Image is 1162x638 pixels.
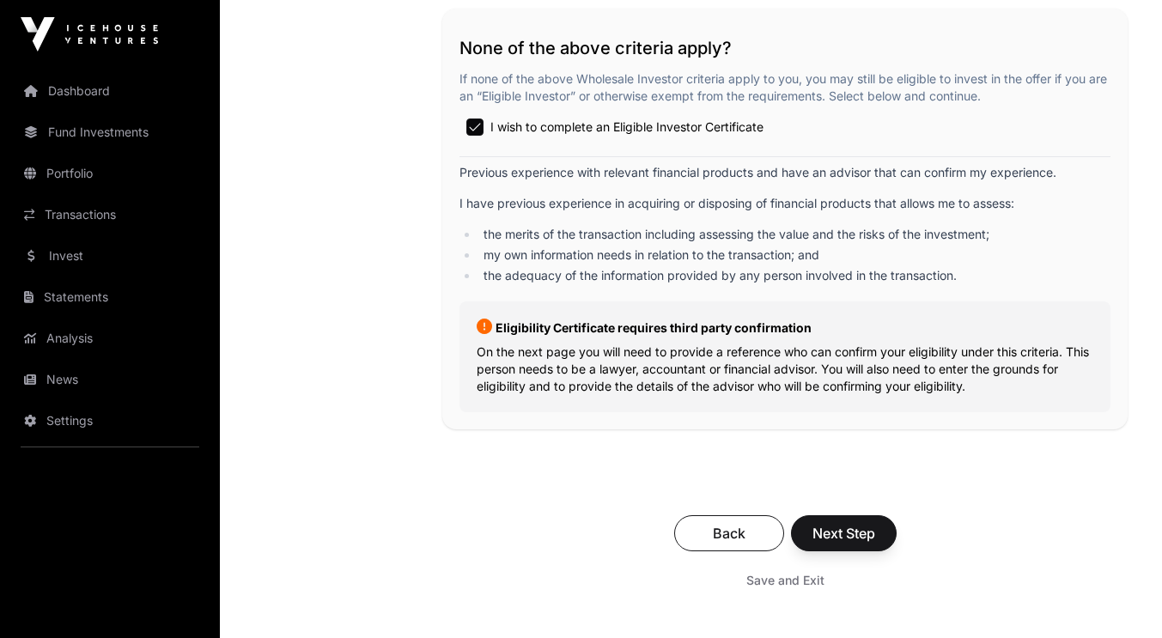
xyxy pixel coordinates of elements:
li: my own information needs in relation to the transaction; and [478,246,1110,264]
a: Transactions [14,196,206,234]
a: News [14,361,206,398]
p: Eligibility Certificate requires third party confirmation [477,319,1093,337]
img: Icehouse Ventures Logo [21,17,158,52]
li: the adequacy of the information provided by any person involved in the transaction. [478,267,1110,284]
button: Save and Exit [726,565,845,596]
span: Save and Exit [746,572,824,589]
p: On the next page you will need to provide a reference who can confirm your eligibility under this... [477,343,1093,395]
button: Back [674,515,784,551]
p: If none of the above Wholesale Investor criteria apply to you, you may still be eligible to inves... [459,70,1110,105]
a: Portfolio [14,155,206,192]
a: Statements [14,278,206,316]
span: I wish to complete an Eligible Investor Certificate [490,118,764,136]
h2: None of the above criteria apply? [459,36,1110,60]
a: Fund Investments [14,113,206,151]
p: I have previous experience in acquiring or disposing of financial products that allows me to assess: [459,195,1110,212]
span: Back [696,523,763,544]
a: Analysis [14,319,206,357]
li: the merits of the transaction including assessing the value and the risks of the investment; [478,226,1110,243]
a: Dashboard [14,72,206,110]
button: Next Step [791,515,897,551]
a: Invest [14,237,206,275]
p: Previous experience with relevant financial products and have an advisor that can confirm my expe... [459,164,1110,181]
iframe: Chat Widget [1076,556,1162,638]
a: Settings [14,402,206,440]
span: Next Step [812,523,875,544]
